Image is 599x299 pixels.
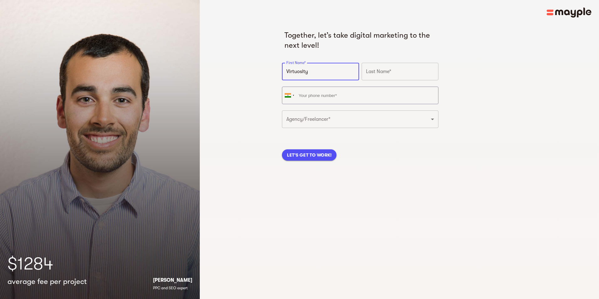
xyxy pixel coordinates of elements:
[282,63,359,80] input: First Name*
[282,149,337,161] button: LET'S GET TO WORK!
[282,87,297,104] div: India (भारत): +91
[8,251,192,276] h1: $1284
[287,151,331,159] span: LET'S GET TO WORK!
[153,276,192,284] p: [PERSON_NAME]
[282,87,438,104] input: Your phone number*
[153,286,188,290] span: PPC and SEO expert
[8,276,87,286] h5: average fee per project
[362,63,438,80] input: Last Name*
[547,8,591,18] img: Main logo
[284,30,436,50] h5: Together, let’s take digital marketing to the next level!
